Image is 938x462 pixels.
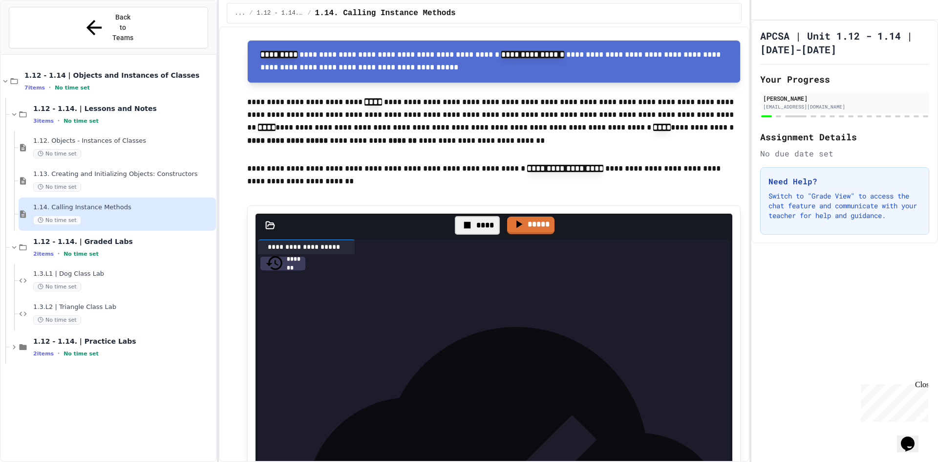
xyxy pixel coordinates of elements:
button: Back to Teams [9,7,208,48]
span: 1.13. Creating and Initializing Objects: Constructors [33,170,214,178]
span: 1.3.L2 | Triangle Class Lab [33,303,214,311]
span: 1.14. Calling Instance Methods [315,7,456,19]
span: 7 items [24,85,45,91]
div: No due date set [760,148,929,159]
p: Switch to "Grade View" to access the chat feature and communicate with your teacher for help and ... [768,191,921,220]
span: No time set [64,118,99,124]
span: 3 items [33,118,54,124]
span: 2 items [33,351,54,357]
span: ... [235,9,246,17]
span: 1.12. Objects - Instances of Classes [33,137,214,145]
span: No time set [33,216,81,225]
h1: APCSA | Unit 1.12 - 1.14 | [DATE]-[DATE] [760,29,929,56]
span: 1.12 - 1.14. | Lessons and Notes [33,104,214,113]
span: 1.14. Calling Instance Methods [33,203,214,212]
span: • [58,350,60,357]
div: Chat with us now!Close [4,4,67,62]
span: • [58,117,60,125]
span: Back to Teams [111,12,134,43]
span: 1.12 - 1.14. | Lessons and Notes [256,9,303,17]
h2: Your Progress [760,72,929,86]
span: 1.3.L1 | Dog Class Lab [33,270,214,278]
span: 1.12 - 1.14. | Graded Labs [33,237,214,246]
span: / [249,9,253,17]
span: No time set [33,282,81,291]
span: No time set [64,351,99,357]
span: 2 items [33,251,54,257]
span: • [58,250,60,258]
span: No time set [33,315,81,325]
span: / [307,9,311,17]
div: [EMAIL_ADDRESS][DOMAIN_NAME] [763,103,926,110]
h3: Need Help? [768,176,921,187]
h2: Assignment Details [760,130,929,144]
span: • [49,84,51,91]
span: 1.12 - 1.14. | Practice Labs [33,337,214,346]
iframe: chat widget [897,423,928,452]
span: 1.12 - 1.14 | Objects and Instances of Classes [24,71,214,80]
div: [PERSON_NAME] [763,94,926,103]
span: No time set [64,251,99,257]
iframe: chat widget [857,380,928,422]
span: No time set [33,182,81,192]
span: No time set [55,85,90,91]
span: No time set [33,149,81,158]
